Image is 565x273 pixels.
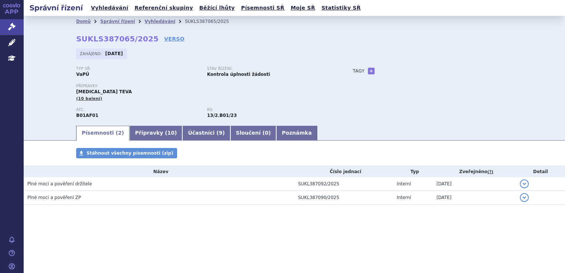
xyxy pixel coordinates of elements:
[76,67,200,71] p: Typ SŘ:
[129,126,182,141] a: Přípravky (10)
[433,166,516,177] th: Zveřejněno
[239,3,287,13] a: Písemnosti SŘ
[24,3,89,13] h2: Správní řízení
[76,96,102,101] span: (10 balení)
[487,169,493,175] abbr: (?)
[197,3,237,13] a: Běžící lhůty
[219,130,223,136] span: 9
[353,67,365,75] h3: Tagy
[76,34,159,43] strong: SUKLS387065/2025
[168,130,175,136] span: 10
[265,130,268,136] span: 0
[87,151,173,156] span: Stáhnout všechny písemnosti (zip)
[80,51,103,57] span: Zahájeno:
[294,177,393,191] td: SUKL387092/2025
[132,3,195,13] a: Referenční skupiny
[207,72,270,77] strong: Kontrola úplnosti žádosti
[76,126,129,141] a: Písemnosti (2)
[118,130,122,136] span: 2
[368,68,375,74] a: +
[76,89,132,94] span: [MEDICAL_DATA] TEVA
[433,191,516,205] td: [DATE]
[76,148,177,158] a: Stáhnout všechny písemnosti (zip)
[288,3,317,13] a: Moje SŘ
[276,126,317,141] a: Poznámka
[393,166,433,177] th: Typ
[207,108,331,112] p: RS:
[516,166,565,177] th: Detail
[230,126,276,141] a: Sloučení (0)
[207,108,338,119] div: ,
[76,108,200,112] p: ATC:
[27,195,81,200] span: Plné moci a pověření ZP
[294,166,393,177] th: Číslo jednací
[182,126,230,141] a: Účastníci (9)
[89,3,131,13] a: Vyhledávání
[24,166,294,177] th: Název
[207,113,218,118] strong: léčiva k terapii nebo k profylaxi tromboembolických onemocnění, přímé inhibitory faktoru Xa a tro...
[520,193,529,202] button: detail
[185,16,238,27] li: SUKLS387065/2025
[76,113,98,118] strong: RIVAROXABAN
[76,19,91,24] a: Domů
[27,181,92,186] span: Plné moci a pověření držitele
[76,84,338,88] p: Přípravky:
[145,19,175,24] a: Vyhledávání
[294,191,393,205] td: SUKL387090/2025
[164,35,185,43] a: VERSO
[76,72,89,77] strong: VaPÚ
[397,181,411,186] span: Interní
[433,177,516,191] td: [DATE]
[520,179,529,188] button: detail
[220,113,237,118] strong: gatrany a xabany vyšší síly
[105,51,123,56] strong: [DATE]
[397,195,411,200] span: Interní
[207,67,331,71] p: Stav řízení:
[100,19,135,24] a: Správní řízení
[319,3,363,13] a: Statistiky SŘ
